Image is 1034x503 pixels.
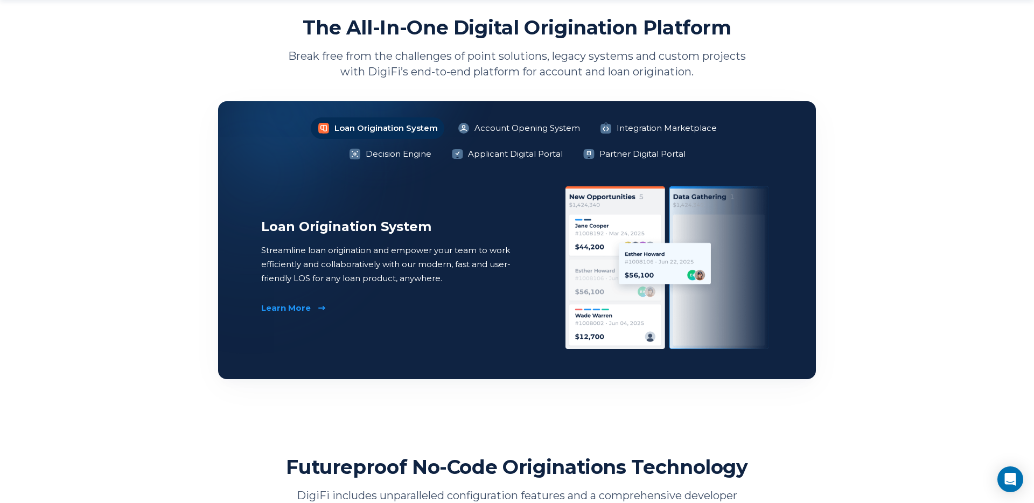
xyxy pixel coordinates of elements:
[576,143,692,165] li: Partner Digital Portal
[997,466,1023,492] div: Open Intercom Messenger
[451,117,586,139] li: Account Opening System
[261,303,311,313] div: Learn More
[444,143,569,165] li: Applicant Digital Portal
[261,303,324,313] a: Learn More
[283,48,751,80] p: Break free from the challenges of point solutions, legacy systems and custom projects with DigiFi...
[261,243,517,285] p: Streamline loan origination and empower your team to work efficiently and collaboratively with ou...
[311,117,444,139] li: Loan Origination System
[342,143,438,165] li: Decision Engine
[286,455,748,479] h2: Futureproof No-Code Originations Technology
[303,15,731,40] h2: The All-In-One Digital Origination Platform
[565,186,773,349] img: Loan Origination System
[593,117,723,139] li: Integration Marketplace
[261,219,517,235] h2: Loan Origination System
